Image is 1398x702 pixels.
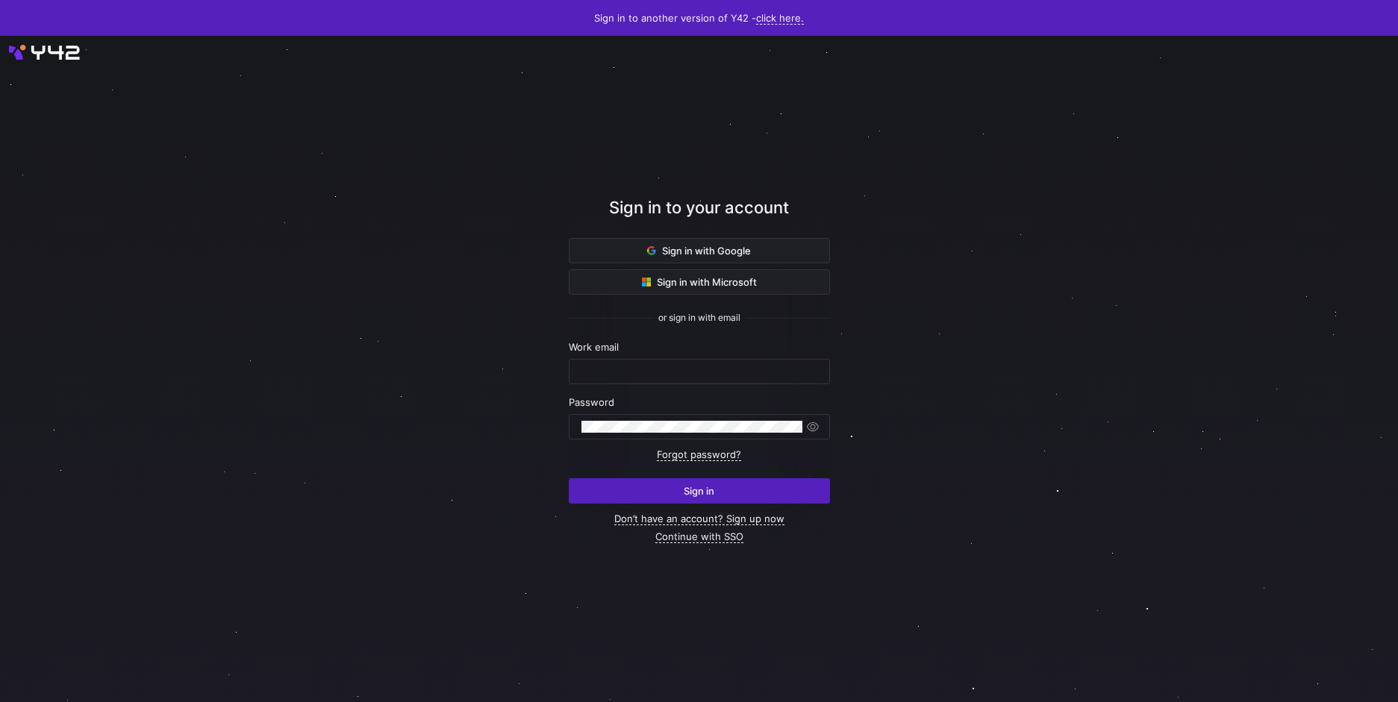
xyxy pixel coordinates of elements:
[655,530,743,543] a: Continue with SSO
[569,238,830,263] button: Sign in with Google
[569,269,830,295] button: Sign in with Microsoft
[684,485,714,497] span: Sign in
[657,448,741,461] a: Forgot password?
[756,12,804,25] a: click here.
[569,396,614,408] span: Password
[569,195,830,238] div: Sign in to your account
[614,513,784,525] a: Don’t have an account? Sign up now
[569,478,830,504] button: Sign in
[647,245,751,257] span: Sign in with Google
[642,276,757,288] span: Sign in with Microsoft
[569,341,619,353] span: Work email
[658,313,740,323] span: or sign in with email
